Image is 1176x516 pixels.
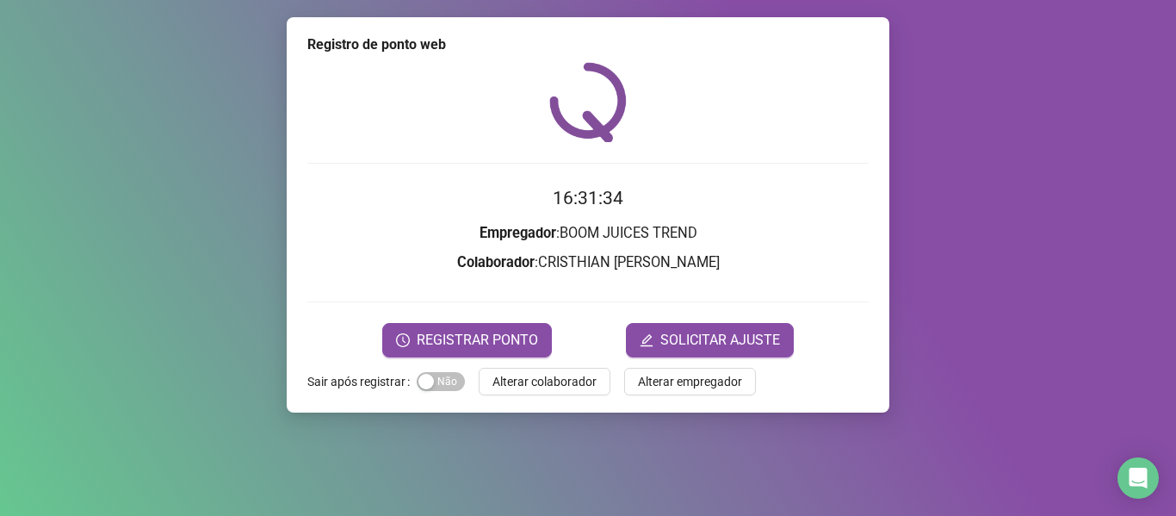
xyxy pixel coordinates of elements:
[479,368,610,395] button: Alterar colaborador
[307,222,869,245] h3: : BOOM JUICES TREND
[480,225,556,241] strong: Empregador
[417,330,538,351] span: REGISTRAR PONTO
[307,368,417,395] label: Sair após registrar
[626,323,794,357] button: editSOLICITAR AJUSTE
[457,254,535,270] strong: Colaborador
[382,323,552,357] button: REGISTRAR PONTO
[549,62,627,142] img: QRPoint
[640,333,653,347] span: edit
[1117,457,1159,499] div: Open Intercom Messenger
[396,333,410,347] span: clock-circle
[492,372,597,391] span: Alterar colaborador
[624,368,756,395] button: Alterar empregador
[638,372,742,391] span: Alterar empregador
[307,34,869,55] div: Registro de ponto web
[553,188,623,208] time: 16:31:34
[307,252,869,274] h3: : CRISTHIAN [PERSON_NAME]
[660,330,780,351] span: SOLICITAR AJUSTE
